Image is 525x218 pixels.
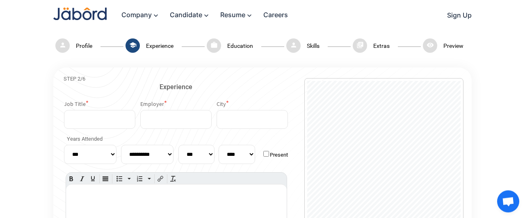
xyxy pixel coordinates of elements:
[353,38,367,53] mat-icon: library_books
[78,174,87,183] div: Italic
[114,174,133,183] div: Bullet list
[286,38,301,53] mat-icon: person
[262,151,288,158] div: Present
[101,174,111,183] div: Justify
[255,7,288,23] a: Careers
[55,38,70,53] mat-icon: person
[217,100,288,110] div: City
[439,7,472,24] a: Sign Up
[146,43,173,49] span: Experience
[53,7,107,20] img: Jabord
[202,11,212,20] mat-icon: keyboard_arrow_down
[227,43,253,49] span: Education
[162,7,212,24] a: Candidate
[443,43,463,49] span: Preview
[113,7,162,24] a: Company
[169,174,178,183] div: Clear formatting
[62,76,290,82] div: STEP 2/6
[156,174,166,183] div: Insert/edit link
[88,174,98,183] div: Underline
[76,43,92,49] span: Profile
[152,11,162,20] mat-icon: keyboard_arrow_down
[134,174,153,183] div: Numbered list
[373,43,390,49] span: Extras
[307,43,320,49] span: Skills
[207,38,221,53] mat-icon: work
[423,38,437,53] mat-icon: visibility
[126,38,140,53] mat-icon: school
[62,82,290,92] div: Experience
[67,174,77,183] div: Bold
[140,100,212,110] div: Employer
[212,7,255,24] a: Resume
[245,11,255,20] mat-icon: keyboard_arrow_down
[62,136,108,142] label: Years Attended
[64,100,135,110] div: Job Title
[497,190,519,212] div: Open chat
